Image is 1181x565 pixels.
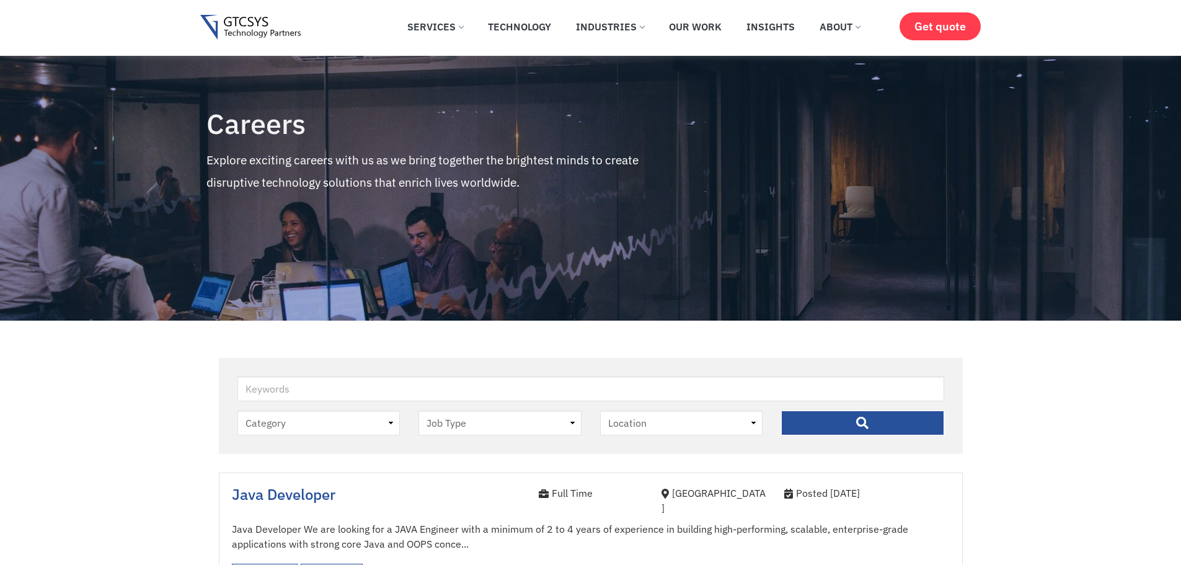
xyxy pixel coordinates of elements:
[206,149,683,194] p: Explore exciting careers with us as we bring together the brightest minds to create disruptive te...
[567,13,653,40] a: Industries
[781,411,944,435] input: 
[479,13,560,40] a: Technology
[661,486,766,515] div: [GEOGRAPHIC_DATA]
[200,15,301,40] img: Gtcsys logo
[232,484,335,504] a: Java Developer
[900,12,981,40] a: Get quote
[539,486,643,500] div: Full Time
[237,376,944,401] input: Keywords
[914,20,966,33] span: Get quote
[232,522,950,551] p: Java Developer We are looking for a JAVA Engineer with a minimum of 2 to 4 years of experience in...
[784,486,950,500] div: Posted [DATE]
[660,13,731,40] a: Our Work
[737,13,804,40] a: Insights
[398,13,472,40] a: Services
[810,13,869,40] a: About
[206,109,683,140] h4: Careers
